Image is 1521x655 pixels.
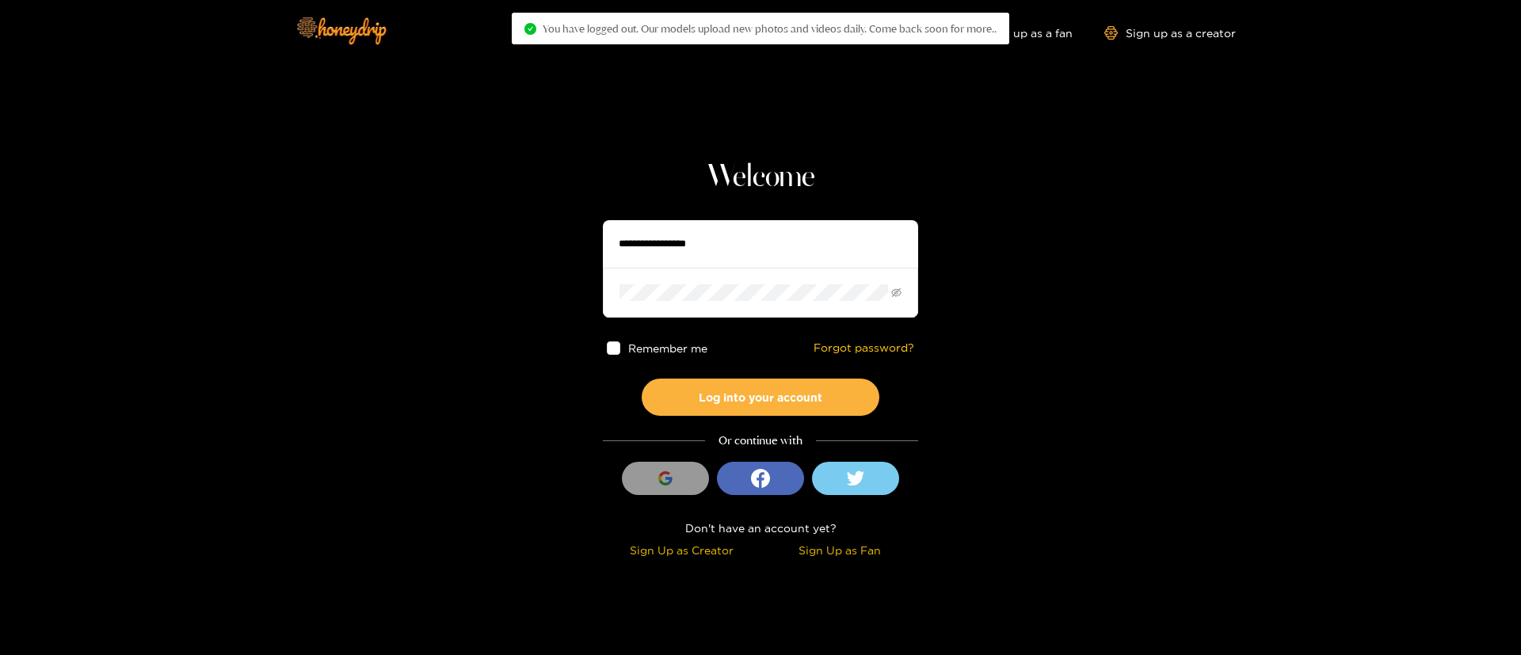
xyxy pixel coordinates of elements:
[964,26,1073,40] a: Sign up as a fan
[603,158,918,196] h1: Welcome
[607,541,757,559] div: Sign Up as Creator
[642,379,879,416] button: Log into your account
[814,341,914,355] a: Forgot password?
[603,519,918,537] div: Don't have an account yet?
[628,342,707,354] span: Remember me
[524,23,536,35] span: check-circle
[891,288,902,298] span: eye-invisible
[1104,26,1236,40] a: Sign up as a creator
[603,432,918,450] div: Or continue with
[764,541,914,559] div: Sign Up as Fan
[543,22,997,35] span: You have logged out. Our models upload new photos and videos daily. Come back soon for more..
